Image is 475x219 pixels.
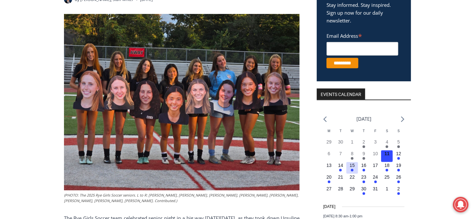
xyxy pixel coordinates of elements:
time: 18 [385,163,390,168]
em: Has events [363,157,365,160]
div: Wednesday [346,129,358,139]
time: 30 [338,139,343,144]
em: Has events [363,181,365,183]
time: 20 [327,174,332,180]
div: Saturday [381,129,393,139]
button: 2 Has events [393,185,404,197]
em: Has events [397,181,400,183]
time: 11 [385,151,390,156]
time: 7 [340,151,342,156]
button: 4 Has events [381,139,393,150]
time: 2 [363,139,365,144]
div: Monday [323,129,335,139]
time: 22 [350,174,355,180]
em: Has events [363,169,365,171]
span: S [386,129,388,133]
em: Has events [374,181,377,183]
h2: Events Calendar [317,89,365,100]
span: T [340,129,341,133]
em: Has events [351,169,353,171]
button: 23 Has events [358,174,370,185]
label: Email Address [327,29,398,41]
time: 6 [328,151,330,156]
img: (PHOTO: The 2025 Rye Girls Soccer seniors. L to R: Parker Calhoun, Claire Curran, Alessia MacKinn... [64,14,300,190]
div: Thursday [358,129,370,139]
time: - [323,214,363,218]
div: Sunday [393,129,404,139]
button: 8 Has events [346,150,358,162]
button: 20 Has events [323,174,335,185]
button: 3 [370,139,381,150]
time: 3 [374,139,377,144]
em: Has events [363,145,365,148]
em: Has events [363,192,365,195]
button: 22 [346,174,358,185]
button: 15 Has events [346,162,358,174]
time: 1 [351,139,353,144]
time: [DATE] [323,204,336,210]
span: T [363,129,365,133]
time: 14 [338,163,343,168]
a: Previous month [323,116,327,122]
div: Tuesday [335,129,347,139]
em: Has events [386,145,388,148]
button: 29 [346,185,358,197]
time: 15 [350,163,355,168]
time: 29 [350,186,355,191]
figcaption: (PHOTO: The 2025 Rye Girls Soccer seniors. L to R: [PERSON_NAME], [PERSON_NAME], [PERSON_NAME], [... [64,192,300,204]
button: 1 [381,185,393,197]
button: 17 [370,162,381,174]
button: 19 Has events [393,162,404,174]
time: 25 [385,174,390,180]
time: 17 [373,163,378,168]
span: 1:00 pm [350,214,363,218]
button: 2 Has events [358,139,370,150]
em: Has events [328,181,330,183]
em: Has events [386,169,388,171]
button: 31 [370,185,381,197]
time: 2 [397,186,400,191]
button: 14 Has events [335,162,347,174]
time: 12 [396,151,401,156]
time: 27 [327,186,332,191]
em: Has events [397,192,400,195]
span: [DATE] 8:30 am [323,214,348,218]
button: 21 [335,174,347,185]
button: 9 Has events [358,150,370,162]
button: 16 Has events [358,162,370,174]
a: Next month [401,116,404,122]
span: S [398,129,400,133]
button: 7 [335,150,347,162]
time: 29 [327,139,332,144]
li: [DATE] [356,115,371,123]
time: 28 [338,186,343,191]
time: 8 [351,151,353,156]
time: 10 [373,151,378,156]
time: 31 [373,186,378,191]
button: 30 Has events [358,185,370,197]
time: 13 [327,163,332,168]
time: 30 [361,186,366,191]
em: Has events [397,157,400,160]
p: Stay informed. Stay inspired. Sign up now for our daily newsletter. [327,1,401,24]
button: 28 [335,185,347,197]
em: Has events [397,145,400,148]
button: 12 Has events [393,150,404,162]
button: 24 Has events [370,174,381,185]
time: 4 [386,139,388,144]
span: W [351,129,353,133]
button: 27 [323,185,335,197]
time: 19 [396,163,401,168]
time: 1 [386,186,388,191]
time: 24 [373,174,378,180]
button: 25 [381,174,393,185]
time: 16 [361,163,366,168]
em: Has events [339,169,342,171]
time: 9 [363,151,365,156]
time: 21 [338,174,343,180]
button: 6 [323,150,335,162]
button: 13 [323,162,335,174]
button: 18 Has events [381,162,393,174]
button: 1 [346,139,358,150]
time: 5 [397,139,400,144]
